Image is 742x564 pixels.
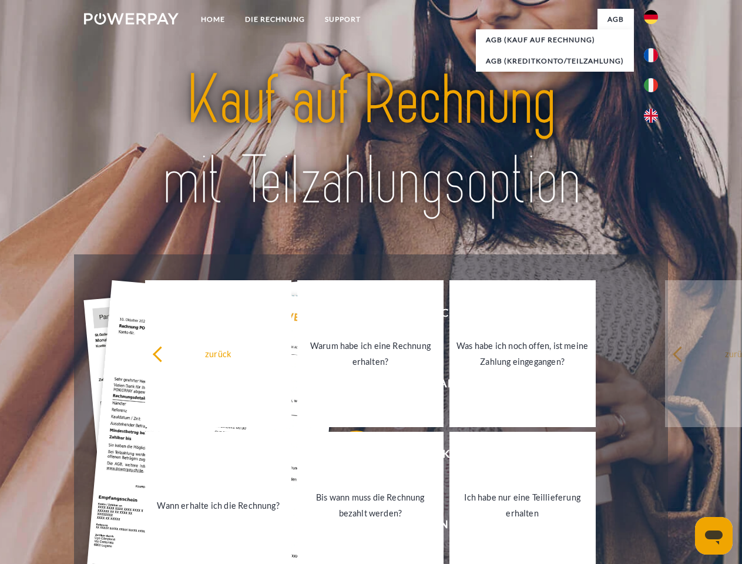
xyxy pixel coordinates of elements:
[644,10,658,24] img: de
[476,51,634,72] a: AGB (Kreditkonto/Teilzahlung)
[597,9,634,30] a: agb
[152,345,284,361] div: zurück
[476,29,634,51] a: AGB (Kauf auf Rechnung)
[84,13,179,25] img: logo-powerpay-white.svg
[152,497,284,513] div: Wann erhalte ich die Rechnung?
[449,280,596,427] a: Was habe ich noch offen, ist meine Zahlung eingegangen?
[235,9,315,30] a: DIE RECHNUNG
[644,48,658,62] img: fr
[304,489,437,521] div: Bis wann muss die Rechnung bezahlt werden?
[456,489,589,521] div: Ich habe nur eine Teillieferung erhalten
[695,517,733,555] iframe: Schaltfläche zum Öffnen des Messaging-Fensters
[315,9,371,30] a: SUPPORT
[644,78,658,92] img: it
[191,9,235,30] a: Home
[304,338,437,370] div: Warum habe ich eine Rechnung erhalten?
[112,56,630,225] img: title-powerpay_de.svg
[644,109,658,123] img: en
[456,338,589,370] div: Was habe ich noch offen, ist meine Zahlung eingegangen?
